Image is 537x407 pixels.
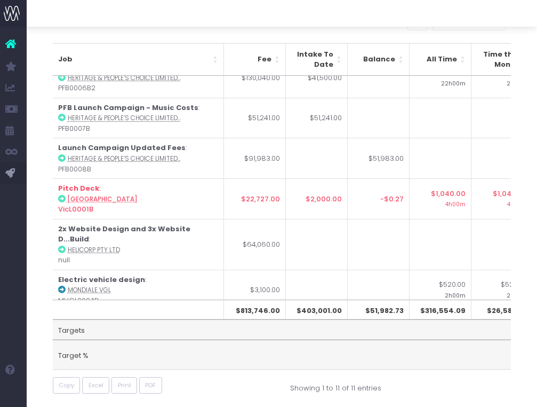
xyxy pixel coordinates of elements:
img: images/default_profile_image.png [4,386,20,402]
td: $1,040.00 [471,178,533,219]
abbr: Mondiale VGL [68,286,111,294]
abbr: Helicorp Pty Ltd [68,246,120,254]
small: 4h00m [507,199,527,208]
td: $2,000.00 [286,178,348,219]
button: Excel [82,377,109,394]
strong: Launch Campaign Updated Fees [58,143,186,153]
td: : PFB0006B2 [53,57,224,98]
td: Targets [53,319,533,340]
th: $316,554.09 [410,300,471,320]
th: Time this Month: activate to sort column ascending [471,43,533,76]
small: 22h00m [441,78,466,88]
strong: Electric vehicle design [58,275,145,285]
th: Job: activate to sort column ascending [53,43,224,76]
abbr: Heritage & People’s Choice Limited [68,74,181,82]
th: $813,746.00 [224,300,286,320]
td: -$0.27 [348,178,410,219]
button: Print [111,377,137,394]
th: Intake To Date: activate to sort column ascending [286,43,348,76]
th: All Time: activate to sort column ascending [410,43,471,76]
td: $51,983.00 [348,138,410,178]
td: : VicL0001B [53,178,224,219]
td: : MVGL0004B [53,270,224,310]
th: $51,982.73 [348,300,410,320]
td: $51,241.00 [224,98,286,138]
td: $91,983.00 [224,138,286,178]
small: 2h00m [445,290,466,300]
span: Print [118,381,131,390]
td: $760.00 [471,57,533,98]
td: $51,241.00 [286,98,348,138]
td: $6,257.50 [410,57,471,98]
th: Fee: activate to sort column ascending [224,43,286,76]
td: : null [53,219,224,270]
abbr: Heritage & People’s Choice Limited [68,154,181,163]
div: Showing 1 to 11 of 11 entries [290,377,381,394]
td: $520.00 [410,270,471,310]
small: 4h00m [445,199,466,208]
td: Target % [53,340,533,370]
abbr: Heritage & People’s Choice Limited [68,114,181,122]
th: $26,588.25 [471,300,533,320]
td: $1,040.00 [410,178,471,219]
th: Balance: activate to sort column ascending [348,43,410,76]
strong: PFB Launch Campaign - Music Costs [58,103,198,113]
span: Excel [89,381,103,390]
td: $64,060.00 [224,219,286,270]
td: $520.00 [471,270,533,310]
td: $130,040.00 [224,57,286,98]
th: $403,001.00 [286,300,348,320]
td: $22,727.00 [224,178,286,219]
strong: 2x Website Design and 3x Website D...Build [58,224,190,245]
button: PDF [139,377,162,394]
abbr: Vic Lake [67,195,138,203]
td: : PFB0008B [53,138,224,178]
td: $41,500.00 [286,57,348,98]
span: Copy [59,381,74,390]
button: Copy [53,377,81,394]
td: $3,100.00 [224,270,286,310]
strong: Pitch Deck [58,183,99,193]
td: : PFB0007B [53,98,224,138]
span: PDF [145,381,156,390]
small: 2h30m [507,78,527,88]
small: 2h00m [507,290,527,300]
